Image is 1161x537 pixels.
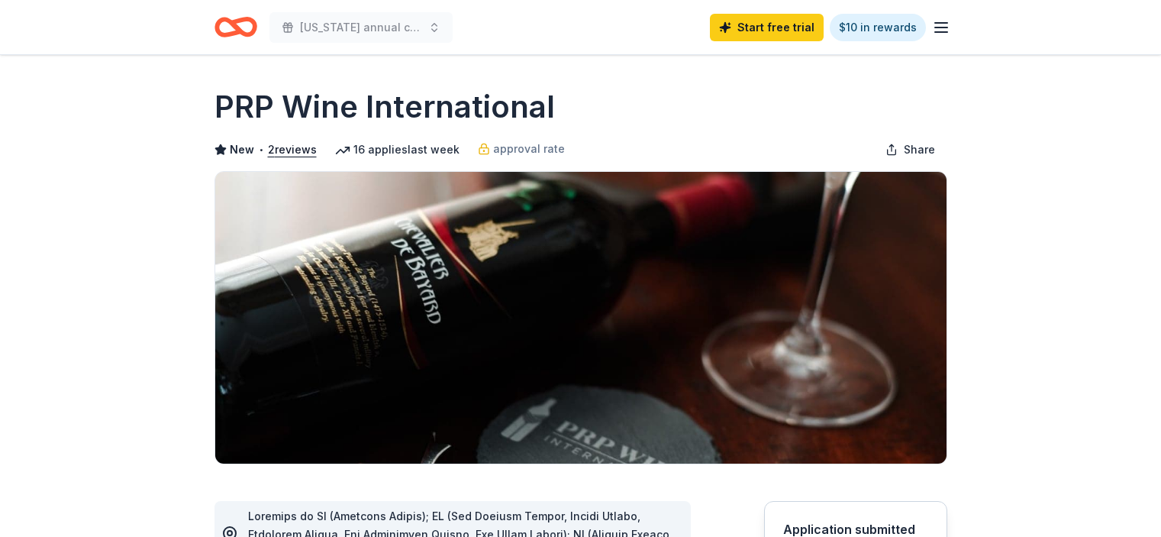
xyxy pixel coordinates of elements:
[230,141,254,159] span: New
[710,14,824,41] a: Start free trial
[269,12,453,43] button: [US_STATE] annual conference
[214,9,257,45] a: Home
[830,14,926,41] a: $10 in rewards
[493,140,565,158] span: approval rate
[214,86,555,128] h1: PRP Wine International
[268,141,317,159] button: 2reviews
[873,134,947,165] button: Share
[335,141,460,159] div: 16 applies last week
[300,18,422,37] span: [US_STATE] annual conference
[904,141,935,159] span: Share
[215,172,947,464] img: Image for PRP Wine International
[478,140,565,158] a: approval rate
[258,144,263,156] span: •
